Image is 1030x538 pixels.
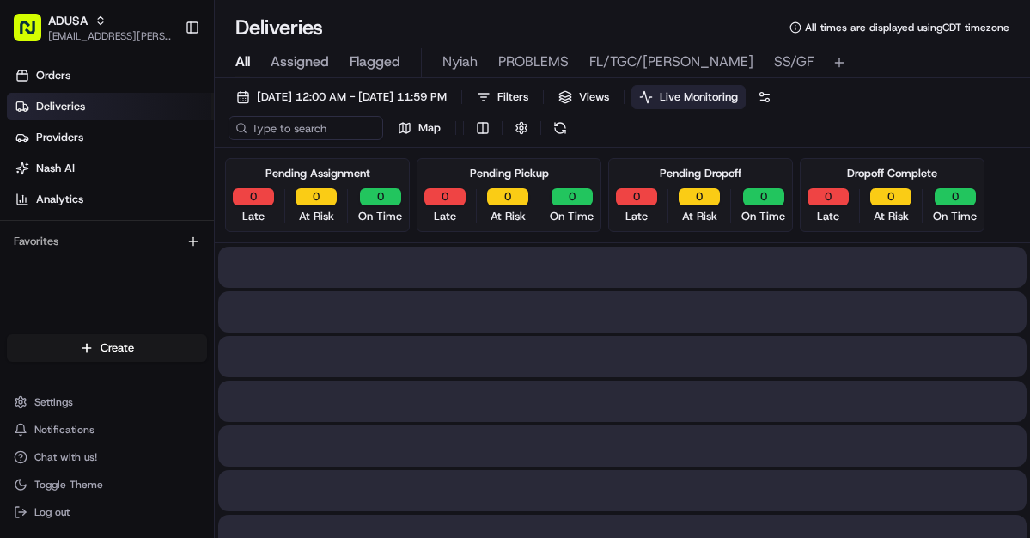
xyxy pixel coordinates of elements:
[631,85,746,109] button: Live Monitoring
[870,188,911,205] button: 0
[418,120,441,136] span: Map
[265,166,370,181] div: Pending Assignment
[7,228,207,255] div: Favorites
[36,161,75,176] span: Nash AI
[7,93,214,120] a: Deliveries
[660,89,738,105] span: Live Monitoring
[257,89,447,105] span: [DATE] 12:00 AM - [DATE] 11:59 PM
[579,89,609,105] span: Views
[7,473,207,497] button: Toggle Theme
[101,340,134,356] span: Create
[7,445,207,469] button: Chat with us!
[847,166,937,181] div: Dropoff Complete
[34,423,94,437] span: Notifications
[225,158,410,232] div: Pending Assignment0Late0At Risk0On Time
[874,209,909,224] span: At Risk
[550,209,594,224] span: On Time
[360,188,401,205] button: 0
[233,188,274,205] button: 0
[242,209,265,224] span: Late
[34,395,73,409] span: Settings
[36,99,85,114] span: Deliveries
[48,29,171,43] button: [EMAIL_ADDRESS][PERSON_NAME][DOMAIN_NAME]
[616,188,657,205] button: 0
[442,52,478,72] span: Nyiah
[7,7,178,48] button: ADUSA[EMAIL_ADDRESS][PERSON_NAME][DOMAIN_NAME]
[808,188,849,205] button: 0
[608,158,793,232] div: Pending Dropoff0Late0At Risk0On Time
[933,209,977,224] span: On Time
[469,85,536,109] button: Filters
[817,209,839,224] span: Late
[434,209,456,224] span: Late
[679,188,720,205] button: 0
[7,155,214,182] a: Nash AI
[552,188,593,205] button: 0
[805,21,1009,34] span: All times are displayed using CDT timezone
[935,188,976,205] button: 0
[800,158,984,232] div: Dropoff Complete0Late0At Risk0On Time
[350,52,400,72] span: Flagged
[34,505,70,519] span: Log out
[229,85,454,109] button: [DATE] 12:00 AM - [DATE] 11:59 PM
[743,188,784,205] button: 0
[497,89,528,105] span: Filters
[548,116,572,140] button: Refresh
[34,450,97,464] span: Chat with us!
[390,116,448,140] button: Map
[296,188,337,205] button: 0
[7,62,214,89] a: Orders
[424,188,466,205] button: 0
[470,166,549,181] div: Pending Pickup
[36,68,70,83] span: Orders
[774,52,814,72] span: SS/GF
[299,209,334,224] span: At Risk
[271,52,329,72] span: Assigned
[625,209,648,224] span: Late
[491,209,526,224] span: At Risk
[36,130,83,145] span: Providers
[36,192,83,207] span: Analytics
[7,124,214,151] a: Providers
[682,209,717,224] span: At Risk
[741,209,785,224] span: On Time
[417,158,601,232] div: Pending Pickup0Late0At Risk0On Time
[7,390,207,414] button: Settings
[48,12,88,29] button: ADUSA
[358,209,402,224] span: On Time
[7,500,207,524] button: Log out
[7,186,214,213] a: Analytics
[589,52,753,72] span: FL/TGC/[PERSON_NAME]
[7,334,207,362] button: Create
[235,14,323,41] h1: Deliveries
[235,52,250,72] span: All
[660,166,741,181] div: Pending Dropoff
[7,418,207,442] button: Notifications
[229,116,383,140] input: Type to search
[34,478,103,492] span: Toggle Theme
[487,188,528,205] button: 0
[551,85,617,109] button: Views
[498,52,569,72] span: PROBLEMS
